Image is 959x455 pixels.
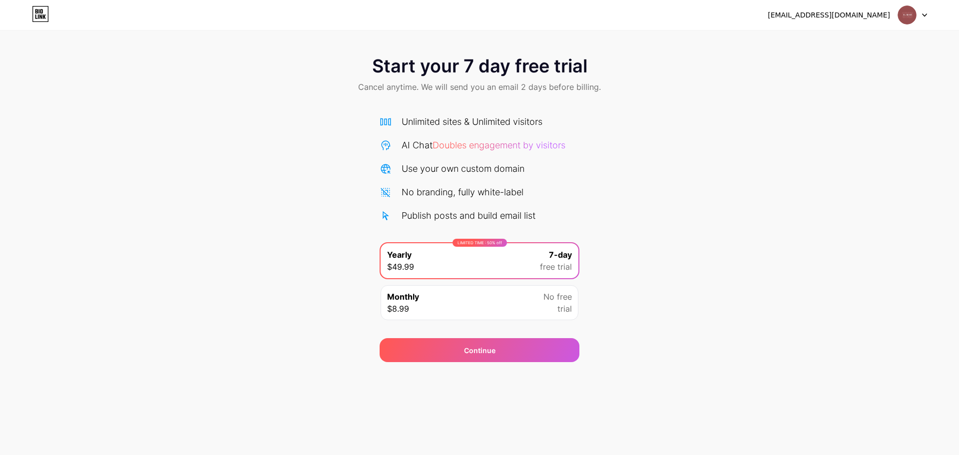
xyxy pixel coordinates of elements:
span: Monthly [387,291,419,303]
span: trial [557,303,572,315]
span: free trial [540,261,572,273]
img: blowoutskinclinic [898,5,917,24]
span: 7-day [549,249,572,261]
div: [EMAIL_ADDRESS][DOMAIN_NAME] [768,10,890,20]
div: Unlimited sites & Unlimited visitors [402,115,542,128]
div: LIMITED TIME : 50% off [453,239,507,247]
div: AI Chat [402,138,565,152]
span: $49.99 [387,261,414,273]
span: Cancel anytime. We will send you an email 2 days before billing. [358,81,601,93]
span: Doubles engagement by visitors [433,140,565,150]
div: Publish posts and build email list [402,209,535,222]
span: Start your 7 day free trial [372,56,587,76]
span: No free [543,291,572,303]
div: Use your own custom domain [402,162,524,175]
div: Continue [464,345,495,356]
div: No branding, fully white-label [402,185,523,199]
span: $8.99 [387,303,409,315]
span: Yearly [387,249,412,261]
